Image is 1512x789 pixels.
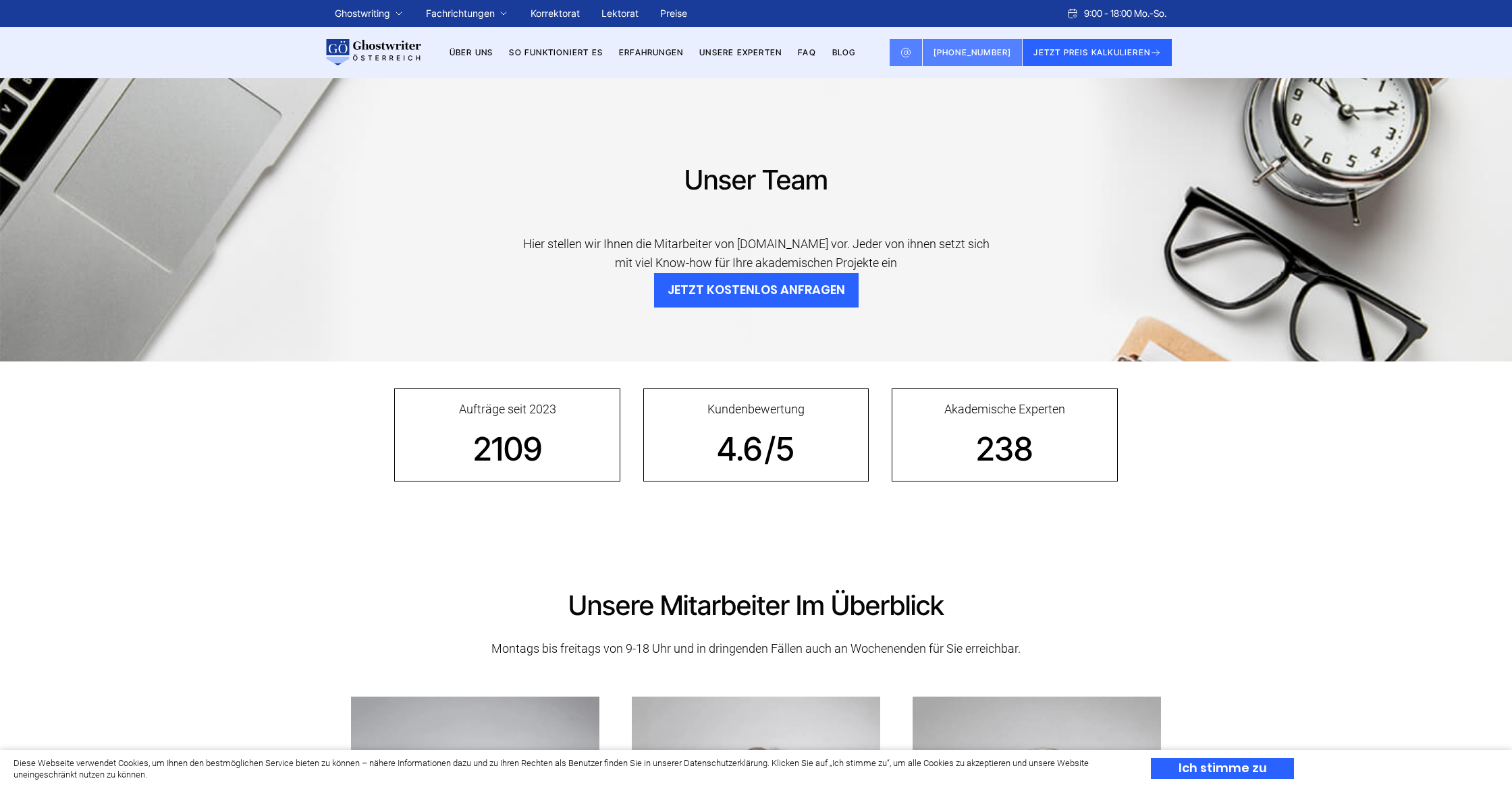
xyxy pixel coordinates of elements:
[923,39,1023,66] a: [PHONE_NUMBER]
[509,47,603,57] a: So funktioniert es
[699,47,782,57] a: Unsere Experten
[13,758,1127,781] div: Diese Webseite verwendet Cookies, um Ihnen den bestmöglichen Service bieten zu können – nähere In...
[426,5,495,22] a: Fachrichtungen
[717,429,762,469] strong: 4.6
[899,403,1110,417] span: Akademische Experten
[976,429,1033,469] strong: 238
[619,47,683,57] a: Erfahrungen
[514,164,998,196] h1: Unser Team
[473,429,542,469] strong: 2109
[1151,758,1294,779] div: Ich stimme zu
[335,5,390,22] a: Ghostwriting
[601,7,639,19] a: Lektorat
[651,403,862,417] span: Kundenbewertung
[765,429,794,469] strong: /5
[335,589,1177,622] h2: Unsere Mitarbeiter im Überblick
[450,47,493,57] a: Über uns
[1066,8,1079,19] img: Schedule
[324,39,421,66] img: logo wirschreiben
[1084,5,1166,22] span: 9:00 - 18:00 Mo.-So.
[900,47,911,58] img: Email
[335,642,1177,656] div: Montags bis freitags von 9-18 Uhr und in dringenden Fällen auch an Wochenenden für Sie erreichbar.
[402,403,613,417] span: Aufträge seit 2023
[531,7,580,19] a: Korrektorat
[798,47,816,57] a: FAQ
[934,47,1012,57] span: [PHONE_NUMBER]
[514,235,998,274] div: Hier stellen wir Ihnen die Mitarbeiter von [DOMAIN_NAME] vor. Jeder von ihnen setzt sich mit viel...
[1023,39,1172,66] button: JETZT PREIS KALKULIEREN
[660,7,687,19] a: Preise
[654,273,859,308] div: JETZT KOSTENLOS ANFRAGEN
[832,47,856,57] a: BLOG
